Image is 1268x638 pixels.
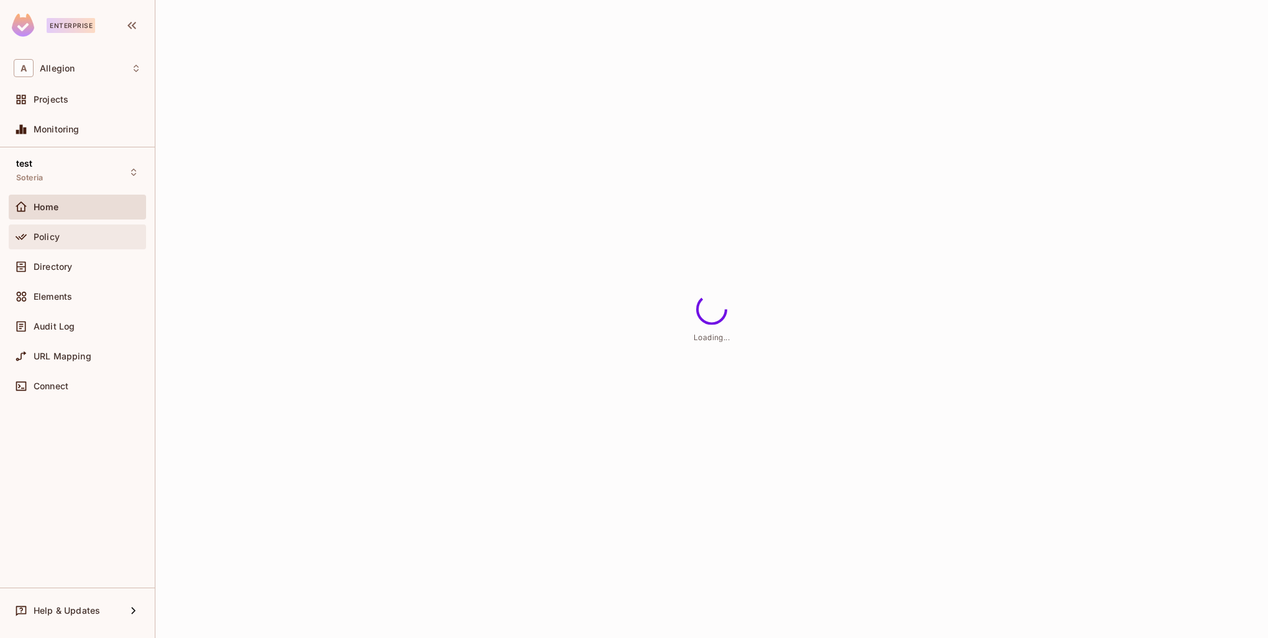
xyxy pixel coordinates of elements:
[34,262,72,272] span: Directory
[47,18,95,33] div: Enterprise
[34,124,80,134] span: Monitoring
[34,202,59,212] span: Home
[16,159,33,169] span: test
[34,606,100,616] span: Help & Updates
[34,321,75,331] span: Audit Log
[40,63,75,73] span: Workspace: Allegion
[34,95,68,104] span: Projects
[34,351,91,361] span: URL Mapping
[34,232,60,242] span: Policy
[34,292,72,302] span: Elements
[14,59,34,77] span: A
[12,14,34,37] img: SReyMgAAAABJRU5ErkJggg==
[34,381,68,391] span: Connect
[694,333,730,342] span: Loading...
[16,173,43,183] span: Soteria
